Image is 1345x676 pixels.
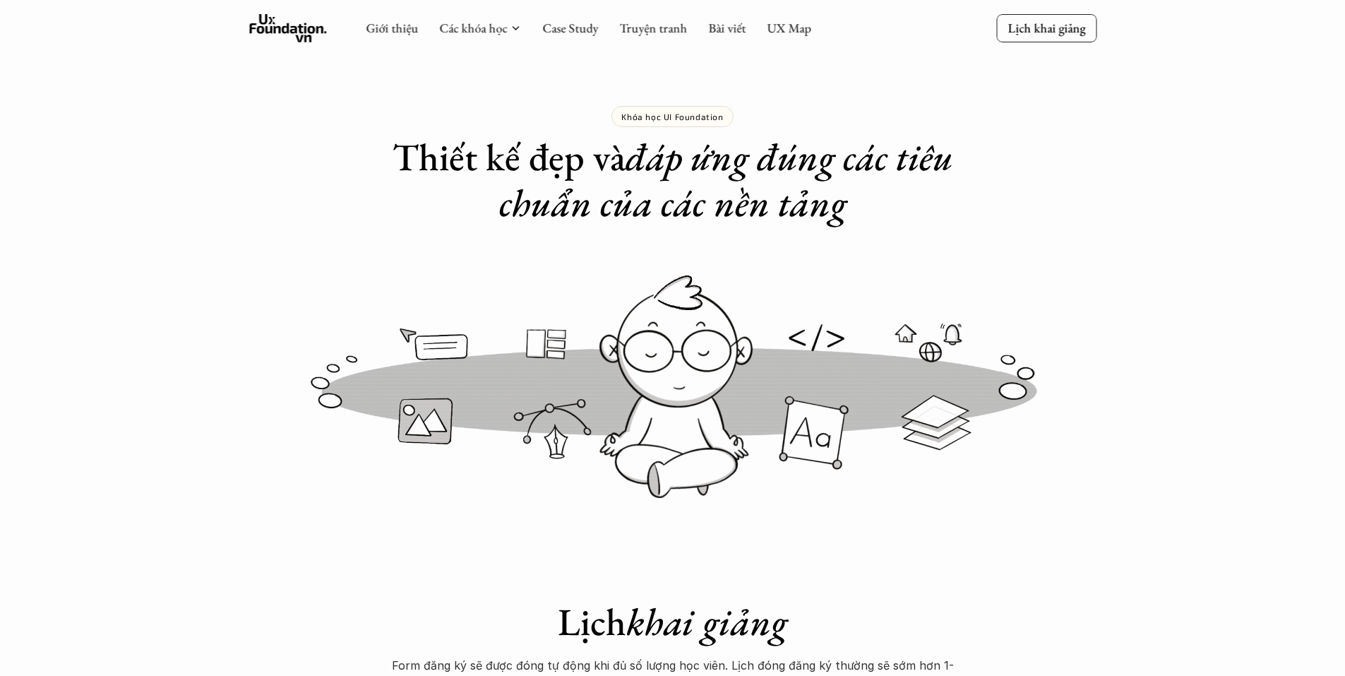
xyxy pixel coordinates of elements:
p: Khóa học UI Foundation [621,112,723,121]
em: khai giảng [626,597,787,646]
h1: Lịch [390,599,955,645]
p: Lịch khai giảng [1008,20,1085,36]
a: Case Study [542,20,598,36]
a: Lịch khai giảng [996,14,1096,42]
a: Giới thiệu [366,20,418,36]
a: UX Map [767,20,811,36]
em: đáp ứng đúng các tiêu chuẩn của các nền tảng [499,132,962,227]
a: Các khóa học [439,20,507,36]
h1: Thiết kế đẹp và [390,134,955,226]
a: Bài viết [708,20,746,36]
a: Truyện tranh [619,20,687,36]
